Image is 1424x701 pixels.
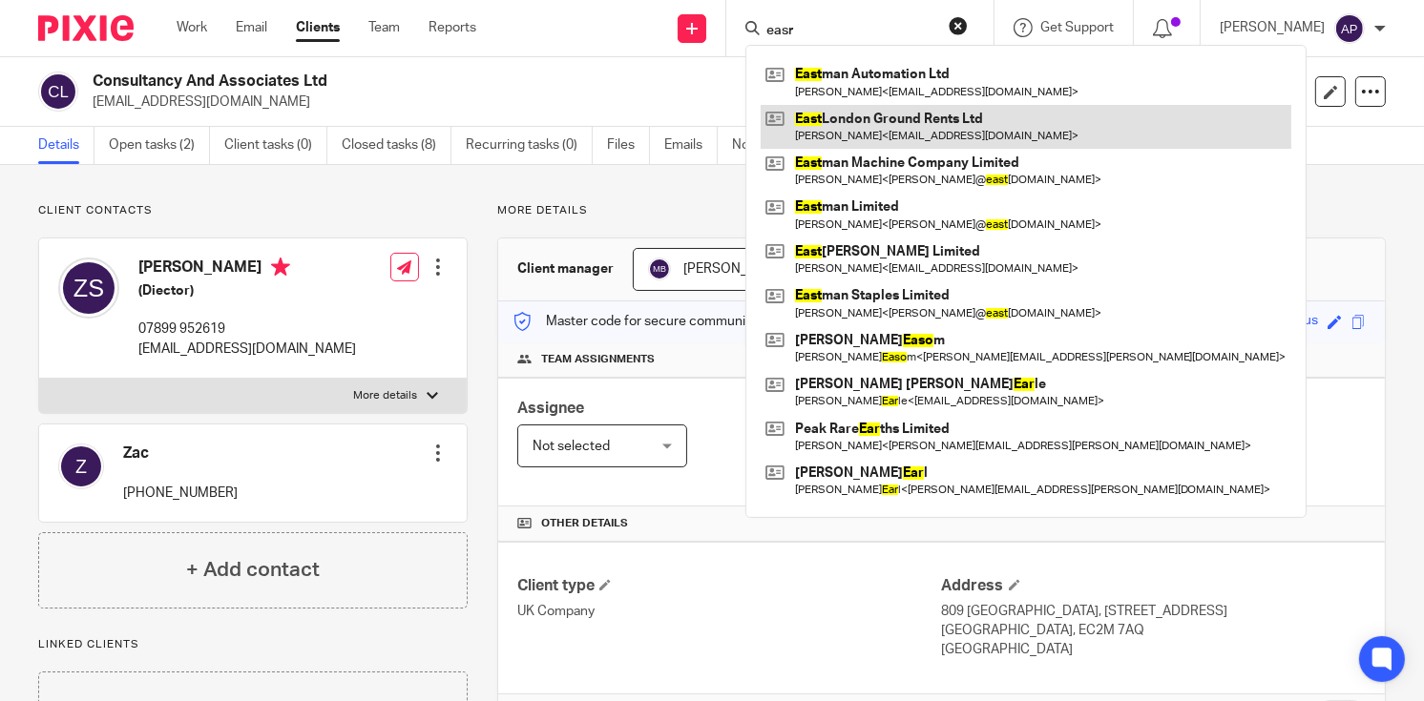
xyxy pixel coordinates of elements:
img: Pixie [38,15,134,41]
i: Primary [271,258,290,277]
h5: (Diector) [138,281,356,300]
a: Client tasks (0) [224,127,327,164]
p: [PERSON_NAME] [1220,18,1325,37]
p: [GEOGRAPHIC_DATA], EC2M 7AQ [942,621,1366,640]
span: Get Support [1040,21,1114,34]
p: More details [497,203,1386,218]
h3: Client manager [517,259,614,278]
a: Team [368,18,400,37]
h4: Zac [123,443,238,464]
p: UK Company [517,602,941,621]
img: svg%3E [648,258,671,280]
span: Other details [541,516,628,531]
p: Client contacts [38,203,468,218]
a: Closed tasks (8) [342,127,451,164]
span: Team assignments [541,352,655,367]
a: Notes (10) [732,127,809,164]
a: Recurring tasks (0) [466,127,593,164]
p: [EMAIL_ADDRESS][DOMAIN_NAME] [93,93,1126,112]
a: Emails [664,127,718,164]
a: Files [607,127,650,164]
p: Master code for secure communications and files [513,312,842,331]
button: Clear [949,16,968,35]
a: Clients [296,18,340,37]
a: Open tasks (2) [109,127,210,164]
img: svg%3E [58,258,119,319]
p: Linked clients [38,637,468,652]
p: [PHONE_NUMBER] [123,484,238,503]
h4: Client type [517,576,941,596]
img: svg%3E [38,72,78,112]
a: Reports [429,18,476,37]
span: [PERSON_NAME] [683,262,788,276]
p: [EMAIL_ADDRESS][DOMAIN_NAME] [138,340,356,359]
a: Email [236,18,267,37]
h4: + Add contact [186,555,320,585]
h4: Address [942,576,1366,596]
span: Not selected [533,440,610,453]
p: 07899 952619 [138,320,356,339]
span: Assignee [517,401,584,416]
img: svg%3E [1334,13,1365,44]
img: svg%3E [58,443,104,489]
input: Search [764,23,936,40]
h2: Consultancy And Associates Ltd [93,72,919,92]
a: Work [177,18,207,37]
p: [GEOGRAPHIC_DATA] [942,640,1366,659]
p: 809 [GEOGRAPHIC_DATA], [STREET_ADDRESS] [942,602,1366,621]
a: Details [38,127,94,164]
h4: [PERSON_NAME] [138,258,356,281]
p: More details [353,388,417,403]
